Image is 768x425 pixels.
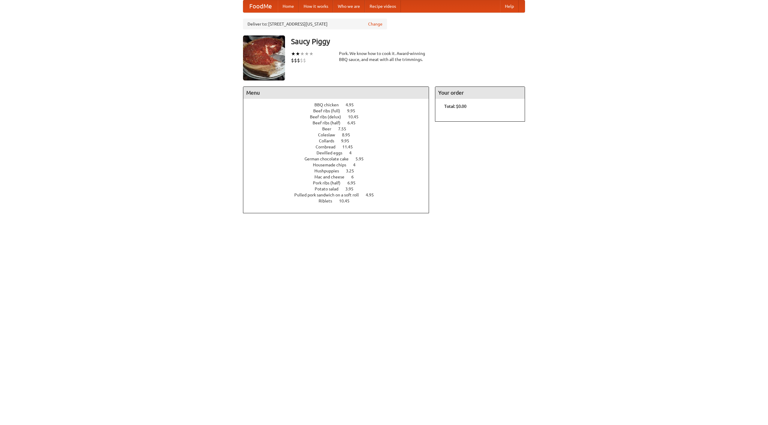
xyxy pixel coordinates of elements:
li: ★ [295,50,300,57]
b: Total: $0.00 [444,104,466,109]
a: Home [278,0,299,12]
span: 3.95 [345,187,359,191]
li: ★ [304,50,309,57]
span: Coleslaw [318,132,341,137]
a: Potato salad 3.95 [315,187,364,191]
li: $ [303,57,306,64]
li: $ [291,57,294,64]
a: Pork ribs (half) 6.95 [313,181,367,185]
span: 4 [349,150,358,155]
span: Pork ribs (half) [313,181,346,185]
span: Beef ribs (half) [313,120,346,125]
div: Pork. We know how to cook it. Award-winning BBQ sauce, and meat with all the trimmings. [339,50,429,62]
span: Riblets [319,199,338,203]
div: Deliver to: [STREET_ADDRESS][US_STATE] [243,19,387,29]
img: angular.jpg [243,35,285,80]
a: Beef ribs (full) 9.95 [313,108,366,113]
span: Beef ribs (delux) [310,114,347,119]
a: Riblets 10.45 [319,199,361,203]
a: Devilled eggs 4 [316,150,363,155]
a: Beef ribs (delux) 10.45 [310,114,370,119]
li: ★ [309,50,313,57]
a: Recipe videos [365,0,401,12]
a: Change [368,21,382,27]
span: 10.45 [339,199,355,203]
span: 7.55 [338,126,352,131]
a: Housemade chips 4 [313,162,367,167]
span: German chocolate cake [304,156,355,161]
a: How it works [299,0,333,12]
a: Beef ribs (half) 6.45 [313,120,367,125]
h4: Menu [243,87,429,99]
a: German chocolate cake 5.95 [304,156,375,161]
span: Potato salad [315,187,344,191]
span: 9.95 [341,138,355,143]
a: Help [500,0,519,12]
li: $ [300,57,303,64]
a: Collards 9.95 [319,138,360,143]
span: 8.95 [342,132,356,137]
li: ★ [300,50,304,57]
li: ★ [291,50,295,57]
li: $ [294,57,297,64]
span: 4 [353,162,361,167]
span: 5.95 [355,156,370,161]
span: Devilled eggs [316,150,348,155]
a: Beer 7.55 [322,126,357,131]
a: Who we are [333,0,365,12]
span: 10.45 [348,114,364,119]
span: 11.45 [342,144,359,149]
a: Hushpuppies 3.25 [314,168,365,173]
span: 9.95 [347,108,361,113]
span: Beef ribs (full) [313,108,346,113]
h3: Saucy Piggy [291,35,525,47]
span: 6.95 [347,181,361,185]
span: 4.95 [346,102,360,107]
a: FoodMe [243,0,278,12]
span: BBQ chicken [314,102,345,107]
a: Mac and cheese 6 [314,175,365,179]
span: 3.25 [346,168,360,173]
a: Coleslaw 8.95 [318,132,361,137]
a: Cornbread 11.45 [316,144,364,149]
span: Mac and cheese [314,175,350,179]
span: Hushpuppies [314,168,345,173]
a: BBQ chicken 4.95 [314,102,365,107]
span: Cornbread [316,144,341,149]
span: 6.45 [347,120,361,125]
span: Beer [322,126,337,131]
span: Collards [319,138,340,143]
a: Pulled pork sandwich on a soft roll 4.95 [294,193,385,197]
h4: Your order [435,87,525,99]
span: Housemade chips [313,162,352,167]
span: 6 [351,175,360,179]
span: 4.95 [366,193,380,197]
li: $ [297,57,300,64]
span: Pulled pork sandwich on a soft roll [294,193,365,197]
